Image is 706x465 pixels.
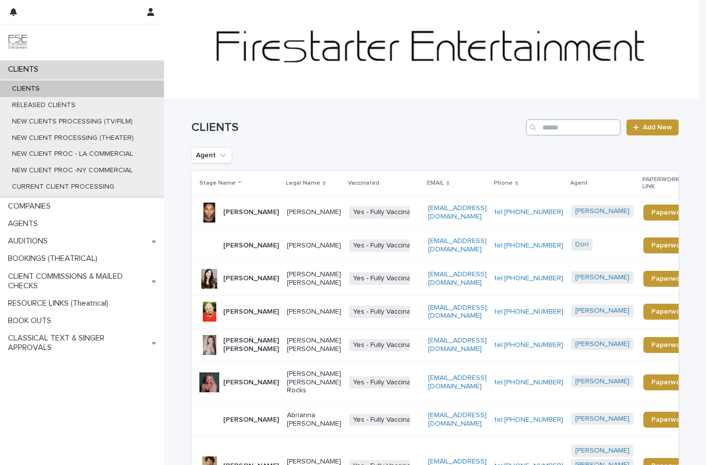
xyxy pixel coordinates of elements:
[223,208,279,217] p: [PERSON_NAME]
[191,120,522,135] h1: CLIENTS
[287,308,341,316] p: [PERSON_NAME]
[223,337,279,353] p: [PERSON_NAME] [PERSON_NAME]
[4,272,152,291] p: CLIENT COMMISSIONS & MAILED CHECKS
[575,307,629,315] a: [PERSON_NAME]
[495,308,563,315] a: tel:[PHONE_NUMBER]
[570,178,588,189] p: Agent
[651,342,687,349] span: Paperwork
[428,237,487,253] a: [EMAIL_ADDRESS][DOMAIN_NAME]
[4,117,141,126] p: NEW CLIENTS PROCESSING (TV/FILM)
[287,241,341,250] p: [PERSON_NAME]
[223,274,279,283] p: [PERSON_NAME]
[575,447,629,455] a: [PERSON_NAME]
[575,377,629,386] a: [PERSON_NAME]
[4,134,142,142] p: NEW CLIENT PROCESSING (THEATER)
[349,306,425,318] span: Yes - Fully Vaccinated
[575,273,629,282] a: [PERSON_NAME]
[349,206,425,219] span: Yes - Fully Vaccinated
[495,342,563,349] a: tel:[PHONE_NUMBER]
[495,379,563,386] a: tel:[PHONE_NUMBER]
[495,209,563,216] a: tel:[PHONE_NUMBER]
[428,271,487,286] a: [EMAIL_ADDRESS][DOMAIN_NAME]
[526,119,620,135] input: Search
[494,178,513,189] p: Phone
[4,236,56,246] p: AUDITIONS
[349,414,425,426] span: Yes - Fully Vaccinated
[651,209,687,216] span: Paperwork
[4,150,141,158] p: NEW CLIENT PROC - LA COMMERCIAL
[428,337,487,352] a: [EMAIL_ADDRESS][DOMAIN_NAME]
[8,32,28,52] img: 9JgRvJ3ETPGCJDhvPVA5
[223,241,279,250] p: [PERSON_NAME]
[223,416,279,424] p: [PERSON_NAME]
[575,340,629,349] a: [PERSON_NAME]
[4,299,116,308] p: RESOURCE LINKS (Theatrical)
[4,334,152,352] p: CLASSICAL TEXT & SINGER APPROVALS
[4,183,122,191] p: CURRENT CLIENT PROCESSING
[651,275,687,282] span: Paperwork
[428,412,487,427] a: [EMAIL_ADDRESS][DOMAIN_NAME]
[651,242,687,249] span: Paperwork
[349,272,425,285] span: Yes - Fully Vaccinated
[348,178,379,189] p: Vaccinated
[4,85,48,93] p: CLIENTS
[643,374,695,390] a: Paperwork
[4,202,59,211] p: COMPANIES
[4,101,84,110] p: RELEASED CLIENTS
[495,242,563,249] a: tel:[PHONE_NUMBER]
[428,205,487,220] a: [EMAIL_ADDRESS][DOMAIN_NAME]
[626,119,679,135] a: Add New
[643,237,695,253] a: Paperwork
[575,207,629,216] a: [PERSON_NAME]
[495,275,563,282] a: tel:[PHONE_NUMBER]
[287,337,341,353] p: [PERSON_NAME] [PERSON_NAME]
[349,339,425,351] span: Yes - Fully Vaccinated
[575,415,629,423] a: [PERSON_NAME]
[643,412,695,428] a: Paperwork
[349,239,425,252] span: Yes - Fully Vaccinated
[643,124,672,131] span: Add New
[4,166,141,175] p: NEW CLIENT PROC -NY COMMERCIAL
[191,147,232,163] button: Agent
[427,178,444,189] p: EMAIL
[428,374,487,390] a: [EMAIL_ADDRESS][DOMAIN_NAME]
[643,337,695,353] a: Paperwork
[4,219,46,229] p: AGENTS
[651,416,687,423] span: Paperwork
[642,174,689,193] p: PAPERWORK LINK
[643,304,695,320] a: Paperwork
[287,270,341,287] p: [PERSON_NAME] [PERSON_NAME]
[575,240,589,249] a: Dori
[287,411,341,428] p: Abrianna [PERSON_NAME]
[286,178,320,189] p: Legal Name
[349,376,425,389] span: Yes - Fully Vaccinated
[287,208,341,217] p: [PERSON_NAME]
[4,254,105,263] p: BOOKINGS (THEATRICAL)
[223,308,279,316] p: [PERSON_NAME]
[428,304,487,320] a: [EMAIL_ADDRESS][DOMAIN_NAME]
[4,65,46,74] p: CLIENTS
[495,416,563,423] a: tel:[PHONE_NUMBER]
[651,379,687,386] span: Paperwork
[199,178,236,189] p: Stage Name
[643,271,695,287] a: Paperwork
[4,316,59,326] p: BOOK OUTS
[287,370,341,395] p: [PERSON_NAME] [PERSON_NAME] Rocks
[651,308,687,315] span: Paperwork
[643,205,695,221] a: Paperwork
[223,378,279,387] p: [PERSON_NAME]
